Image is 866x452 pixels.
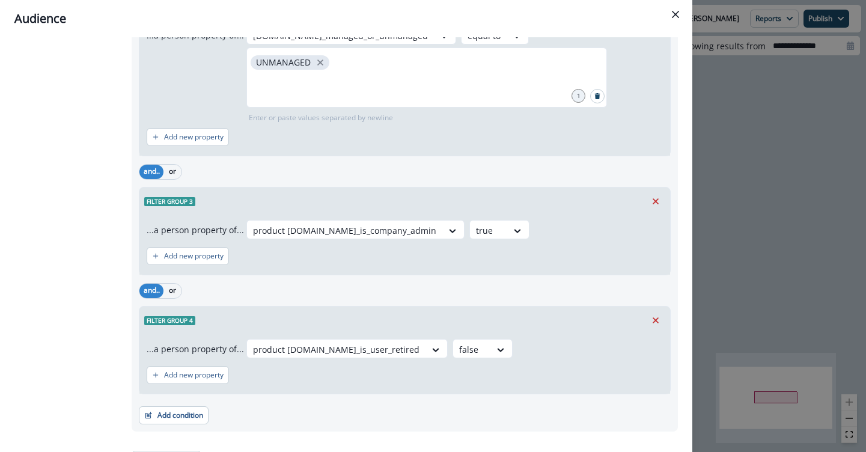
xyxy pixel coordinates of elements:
button: or [163,284,181,298]
button: and.. [139,284,163,298]
p: Add new property [164,252,224,260]
button: close [314,56,326,69]
button: Search [590,89,605,103]
p: Enter or paste values separated by newline [246,112,395,123]
button: Add new property [147,366,229,384]
p: Add new property [164,371,224,379]
p: Add new property [164,133,224,141]
button: or [163,165,181,179]
button: Add new property [147,247,229,265]
p: ...a person property of... [147,343,244,355]
p: UNMANAGED [256,58,311,68]
button: Add new property [147,128,229,146]
span: Filter group 4 [144,316,195,325]
button: Close [666,5,685,24]
button: Add condition [139,406,209,424]
button: and.. [139,165,163,179]
button: Remove [646,192,665,210]
div: 1 [572,89,585,103]
button: Remove [646,311,665,329]
span: Filter group 3 [144,197,195,206]
div: Audience [14,10,678,28]
p: ...a person property of... [147,224,244,236]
